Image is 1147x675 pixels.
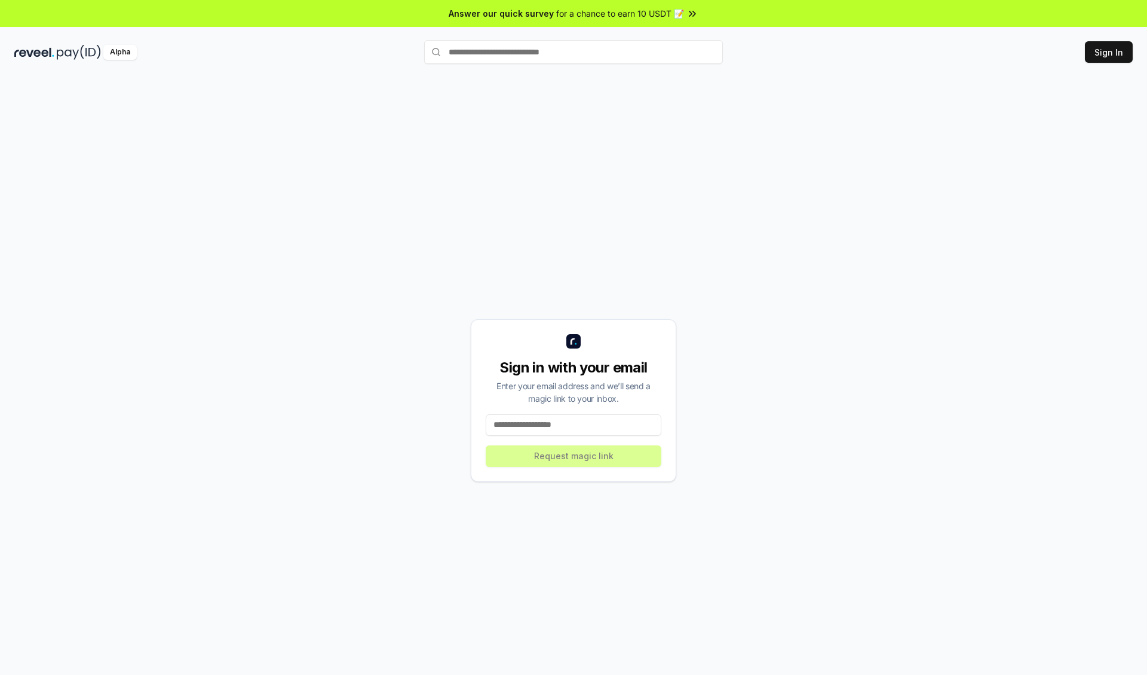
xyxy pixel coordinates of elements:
span: for a chance to earn 10 USDT 📝 [556,7,684,20]
div: Alpha [103,45,137,60]
img: pay_id [57,45,101,60]
img: reveel_dark [14,45,54,60]
div: Sign in with your email [486,358,661,377]
span: Answer our quick survey [449,7,554,20]
button: Sign In [1085,41,1133,63]
img: logo_small [566,334,581,349]
div: Enter your email address and we’ll send a magic link to your inbox. [486,380,661,405]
